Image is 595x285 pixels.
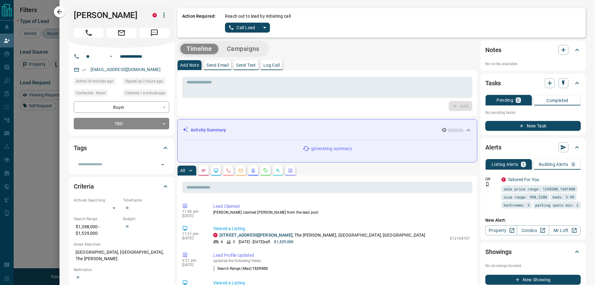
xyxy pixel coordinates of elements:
[496,98,513,102] p: Pending
[74,10,143,20] h1: [PERSON_NAME]
[74,140,169,155] div: Tags
[107,53,115,60] button: Open
[158,160,167,169] button: Open
[238,168,243,173] svg: Emails
[180,44,218,54] button: Timeline
[508,177,539,182] a: Tailored For You
[221,44,266,54] button: Campaigns
[517,98,519,102] p: 0
[485,275,581,285] button: New Showing
[546,98,568,103] p: Completed
[539,162,568,167] p: Building Alerts
[485,108,581,117] p: No pending tasks
[485,182,490,186] svg: Push Notification Only
[504,194,547,200] span: size range: 990,2200
[182,236,204,240] p: [DATE]
[219,232,425,238] p: , The [PERSON_NAME], [GEOGRAPHIC_DATA], [GEOGRAPHIC_DATA]
[74,78,120,87] div: Wed Aug 13 2025
[107,28,136,38] span: Email
[274,239,293,245] p: $1,529,000
[123,78,169,87] div: Wed Aug 13 2025
[263,63,280,67] p: Log Call
[182,209,204,214] p: 11:46 pm
[74,242,169,247] p: Areas Searched:
[180,63,199,67] p: Add Note
[252,266,268,271] span: 1529000
[549,225,581,235] a: Mr.Loft
[74,101,169,113] div: Buyer
[485,176,498,182] p: Off
[74,216,120,222] p: Search Range:
[225,23,270,33] div: split button
[214,168,218,173] svg: Lead Browsing Activity
[213,210,470,215] p: [PERSON_NAME] claimed [PERSON_NAME] from the lead pool
[239,239,270,245] p: [DATE] - [DATE] sqft
[485,225,517,235] a: Property
[491,162,518,167] p: Listing Alerts
[76,78,113,84] span: Active 24 minutes ago
[275,168,280,173] svg: Opportunities
[504,186,575,192] span: sale price range: 1249200,1681900
[182,263,204,267] p: [DATE]
[213,225,470,232] p: Viewed a Listing
[501,177,506,182] div: property.ca
[485,142,501,152] h2: Alerts
[76,90,106,96] span: Contacted - Never
[311,145,352,152] p: generating summary
[74,267,169,273] p: Motivation:
[74,28,104,38] span: Call
[125,90,165,96] span: Claimed < a minute ago
[485,121,581,131] button: New Task
[213,252,470,259] p: Lead Profile Updated
[485,76,581,91] div: Tasks
[74,222,120,238] p: $1,388,000 - $1,529,000
[221,239,223,245] p: 4
[485,61,581,67] p: No notes available
[485,247,512,257] h2: Showings
[74,179,169,194] div: Criteria
[182,258,204,263] p: 9:21 pm
[74,118,169,129] div: TBD
[485,217,581,224] p: New Alert:
[123,198,169,203] p: Timeframe:
[504,202,530,208] span: bathrooms: 3
[485,140,581,155] div: Alerts
[180,168,185,173] p: All
[213,266,268,271] p: Search Range (Max) :
[139,28,169,38] span: Message
[123,216,169,222] p: Budget:
[485,263,581,269] p: No showings booked
[206,63,229,67] p: Send Email
[183,124,472,136] div: Activity Summary
[225,23,259,33] button: Call Lead
[74,247,169,264] p: [GEOGRAPHIC_DATA], [GEOGRAPHIC_DATA], The [PERSON_NAME]
[522,162,525,167] p: 1
[535,202,579,208] span: parking spots min: 2
[201,168,206,173] svg: Notes
[152,13,157,17] div: property.ca
[125,78,163,84] span: Signed up 2 hours ago
[213,233,218,237] div: property.ca
[82,68,86,72] svg: Email Verified
[74,143,86,153] h2: Tags
[213,259,470,263] p: updated the following fields:
[74,198,120,203] p: Actively Searching:
[213,203,470,210] p: Lead Claimed
[191,127,226,133] p: Activity Summary
[123,90,169,98] div: Wed Aug 13 2025
[485,78,501,88] h2: Tasks
[485,42,581,57] div: Notes
[233,239,235,245] p: 3
[182,13,216,33] p: Action Required:
[225,13,291,20] p: Reach out to lead by initiating call
[288,168,293,173] svg: Agent Actions
[219,233,293,238] a: [STREET_ADDRESS][PERSON_NAME]
[517,225,549,235] a: Condos
[226,168,231,173] svg: Calls
[90,67,161,72] a: [EMAIL_ADDRESS][DOMAIN_NAME]
[182,232,204,236] p: 11:21 pm
[263,168,268,173] svg: Requests
[251,168,256,173] svg: Listing Alerts
[485,244,581,259] div: Showings
[553,194,574,200] span: beds: 3-99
